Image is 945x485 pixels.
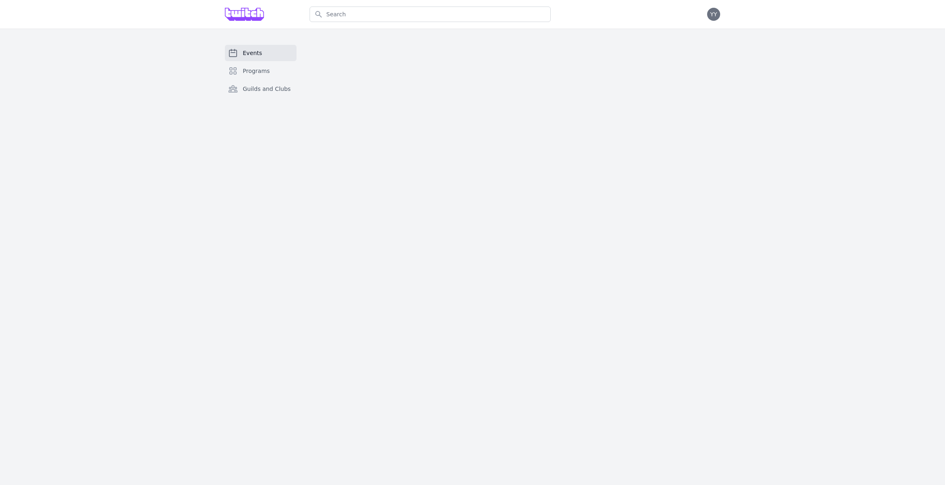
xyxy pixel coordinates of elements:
[243,49,262,57] span: Events
[225,63,297,79] a: Programs
[225,45,297,110] nav: Sidebar
[310,7,551,22] input: Search
[225,8,264,21] img: Grove
[707,8,720,21] button: YY
[225,81,297,97] a: Guilds and Clubs
[225,45,297,61] a: Events
[243,67,270,75] span: Programs
[243,85,291,93] span: Guilds and Clubs
[710,11,717,17] span: YY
